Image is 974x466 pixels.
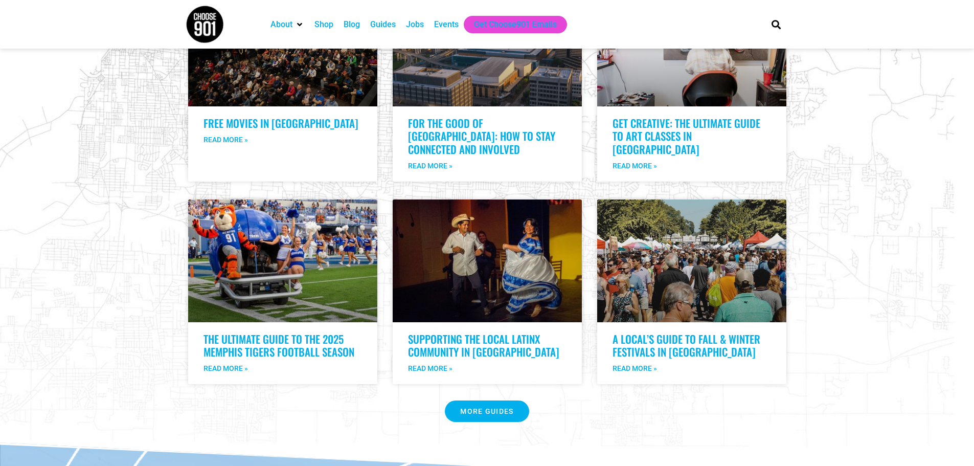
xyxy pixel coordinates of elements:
a: Read more about A Local’s Guide to Fall & Winter Festivals in Memphis [613,363,657,374]
div: Search [767,16,784,33]
a: Read more about For the Good of Memphis: How to Stay Connected and Involved [408,161,452,171]
a: A mascot and cheerleaders on a blue vehicle celebrate on a football field, with more cheerleaders... [188,199,377,322]
a: Read more about Free Movies in Memphis [203,135,248,145]
a: Guides [370,18,396,31]
div: About [265,16,309,33]
a: A Local’s Guide to Fall & Winter Festivals in [GEOGRAPHIC_DATA] [613,331,760,360]
a: More GUIDES [445,401,529,422]
a: Read more about Supporting the Local Latinx Community in Memphis [408,363,452,374]
a: For the Good of [GEOGRAPHIC_DATA]: How to Stay Connected and Involved [408,115,555,157]
a: Events [434,18,459,31]
a: Jobs [406,18,424,31]
a: Read more about The Ultimate Guide to the 2025 Memphis Tigers Football Season [203,363,248,374]
a: Supporting the Local Latinx Community in [GEOGRAPHIC_DATA] [408,331,559,360]
a: Free Movies in [GEOGRAPHIC_DATA] [203,115,358,131]
span: More GUIDES [460,408,513,415]
a: About [270,18,292,31]
a: Read more about Get Creative: The Ultimate Guide to Art Classes in Memphis [613,161,657,171]
a: Blog [344,18,360,31]
a: The Ultimate Guide to the 2025 Memphis Tigers Football Season [203,331,354,360]
a: Get Creative: The Ultimate Guide to Art Classes in [GEOGRAPHIC_DATA] [613,115,760,157]
a: Get Choose901 Emails [474,18,557,31]
nav: Main nav [265,16,754,33]
a: Shop [314,18,333,31]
